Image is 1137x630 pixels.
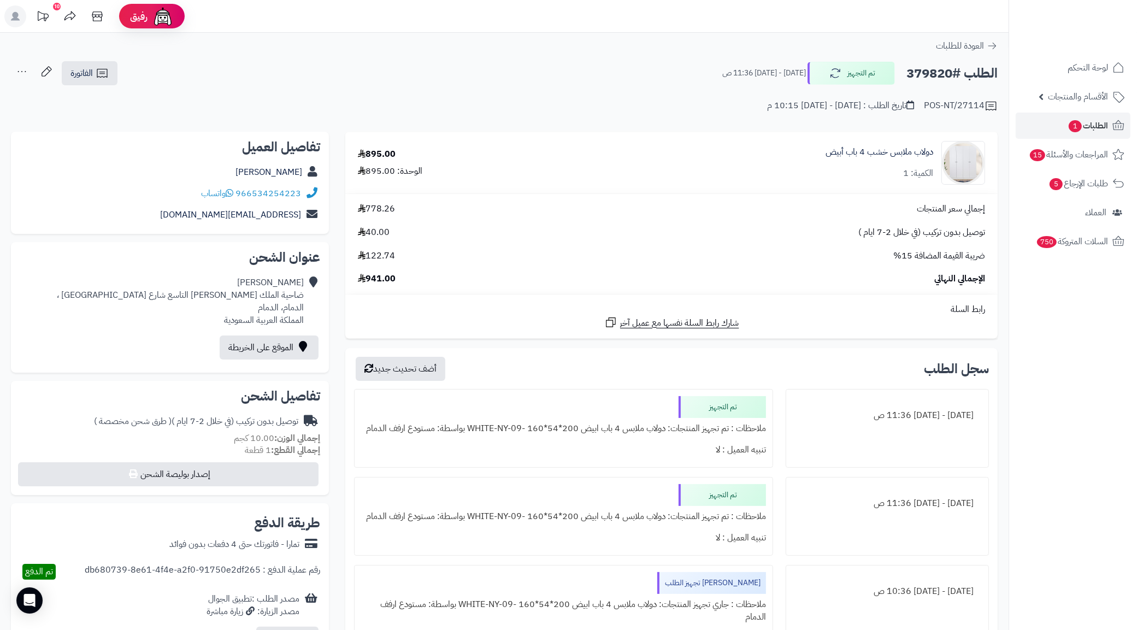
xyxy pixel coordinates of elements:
[679,396,766,418] div: تم التجهيز
[1036,234,1108,249] span: السلات المتروكة
[1049,178,1063,190] span: 5
[679,484,766,506] div: تم التجهيز
[207,593,299,618] div: مصدر الطلب :تطبيق الجوال
[20,390,320,403] h2: تفاصيل الشحن
[356,357,445,381] button: أضف تحديث جديد
[924,362,989,375] h3: سجل الطلب
[85,564,320,580] div: رقم عملية الدفع : db680739-8e61-4f4e-a2f0-91750e2df265
[207,605,299,618] div: مصدر الزيارة: زيارة مباشرة
[152,5,174,27] img: ai-face.png
[358,273,396,285] span: 941.00
[1085,205,1106,220] span: العملاء
[358,148,396,161] div: 895.00
[220,335,319,360] a: الموقع على الخريطة
[858,226,985,239] span: توصيل بدون تركيب (في خلال 2-7 ايام )
[235,166,302,179] a: [PERSON_NAME]
[1063,21,1127,44] img: logo-2.png
[358,226,390,239] span: 40.00
[18,462,319,486] button: إصدار بوليصة الشحن
[924,99,998,113] div: POS-NT/27114
[57,276,304,326] div: [PERSON_NAME] ضاحية الملك [PERSON_NAME] التاسع شارع [GEOGRAPHIC_DATA] ، الدمام، الدمام المملكة ال...
[793,493,982,514] div: [DATE] - [DATE] 11:36 ص
[94,415,298,428] div: توصيل بدون تركيب (في خلال 2-7 ايام )
[245,444,320,457] small: 1 قطعة
[70,67,93,80] span: الفاتورة
[254,516,320,529] h2: طريقة الدفع
[604,316,739,329] a: شارك رابط السلة نفسها مع عميل آخر
[358,165,422,178] div: الوحدة: 895.00
[361,506,766,527] div: ملاحظات : تم تجهيز المنتجات: دولاب ملابس 4 باب ابيض 200*54*160 -WHITE-NY-09 بواسطة: مستودع ارفف ا...
[25,565,53,578] span: تم الدفع
[358,203,395,215] span: 778.26
[917,203,985,215] span: إجمالي سعر المنتجات
[169,538,299,551] div: تمارا - فاتورتك حتى 4 دفعات بدون فوائد
[903,167,933,180] div: الكمية: 1
[826,146,933,158] a: دولاب ملابس خشب 4 باب أبيض
[358,250,395,262] span: 122.74
[29,5,56,30] a: تحديثات المنصة
[235,187,301,200] a: 966534254223
[893,250,985,262] span: ضريبة القيمة المضافة 15%
[1048,176,1108,191] span: طلبات الإرجاع
[793,405,982,426] div: [DATE] - [DATE] 11:36 ص
[1016,142,1130,168] a: المراجعات والأسئلة15
[657,572,766,594] div: [PERSON_NAME] تجهيز الطلب
[722,68,806,79] small: [DATE] - [DATE] 11:36 ص
[1029,149,1046,161] span: 15
[1016,199,1130,226] a: العملاء
[62,61,117,85] a: الفاتورة
[160,208,301,221] a: [EMAIL_ADDRESS][DOMAIN_NAME]
[1048,89,1108,104] span: الأقسام والمنتجات
[942,141,985,185] img: 1751790847-1-90x90.jpg
[20,140,320,154] h2: تفاصيل العميل
[936,39,998,52] a: العودة للطلبات
[53,3,61,10] div: 10
[1016,113,1130,139] a: الطلبات1
[1068,60,1108,75] span: لوحة التحكم
[793,581,982,602] div: [DATE] - [DATE] 10:36 ص
[1068,120,1082,132] span: 1
[20,251,320,264] h2: عنوان الشحن
[1016,228,1130,255] a: السلات المتروكة750
[906,62,998,85] h2: الطلب #379820
[201,187,233,200] a: واتساب
[936,39,984,52] span: العودة للطلبات
[1016,170,1130,197] a: طلبات الإرجاع5
[361,418,766,439] div: ملاحظات : تم تجهيز المنتجات: دولاب ملابس 4 باب ابيض 200*54*160 -WHITE-NY-09 بواسطة: مستودع ارفف ا...
[620,317,739,329] span: شارك رابط السلة نفسها مع عميل آخر
[808,62,895,85] button: تم التجهيز
[1068,118,1108,133] span: الطلبات
[130,10,148,23] span: رفيق
[274,432,320,445] strong: إجمالي الوزن:
[361,527,766,549] div: تنبيه العميل : لا
[361,439,766,461] div: تنبيه العميل : لا
[350,303,993,316] div: رابط السلة
[1016,55,1130,81] a: لوحة التحكم
[16,587,43,614] div: Open Intercom Messenger
[271,444,320,457] strong: إجمالي القطع:
[1029,147,1108,162] span: المراجعات والأسئلة
[94,415,172,428] span: ( طرق شحن مخصصة )
[361,594,766,628] div: ملاحظات : جاري تجهيز المنتجات: دولاب ملابس 4 باب ابيض 200*54*160 -WHITE-NY-09 بواسطة: مستودع ارفف...
[234,432,320,445] small: 10.00 كجم
[1036,235,1057,248] span: 750
[767,99,914,112] div: تاريخ الطلب : [DATE] - [DATE] 10:15 م
[934,273,985,285] span: الإجمالي النهائي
